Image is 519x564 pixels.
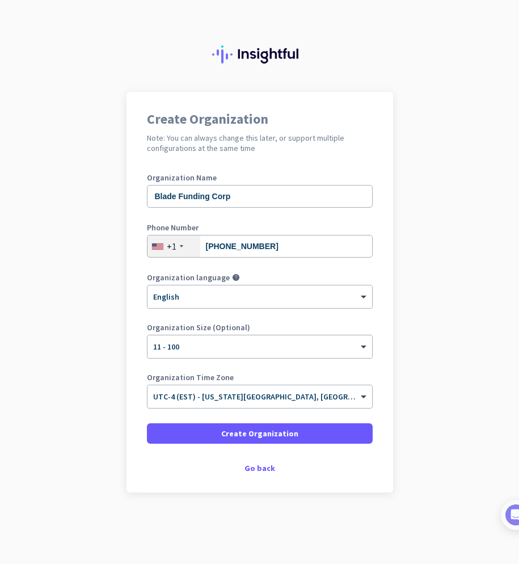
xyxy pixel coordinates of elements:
span: Create Organization [221,428,298,439]
h2: Note: You can always change this later, or support multiple configurations at the same time [147,133,373,153]
input: 201-555-0123 [147,235,373,258]
img: Insightful [212,45,307,64]
label: Organization Size (Optional) [147,323,373,331]
button: Create Organization [147,423,373,444]
label: Organization Name [147,174,373,182]
div: +1 [167,241,176,252]
input: What is the name of your organization? [147,185,373,208]
label: Phone Number [147,224,373,232]
div: Go back [147,464,373,472]
h1: Create Organization [147,112,373,126]
label: Organization language [147,273,230,281]
i: help [232,273,240,281]
label: Organization Time Zone [147,373,373,381]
